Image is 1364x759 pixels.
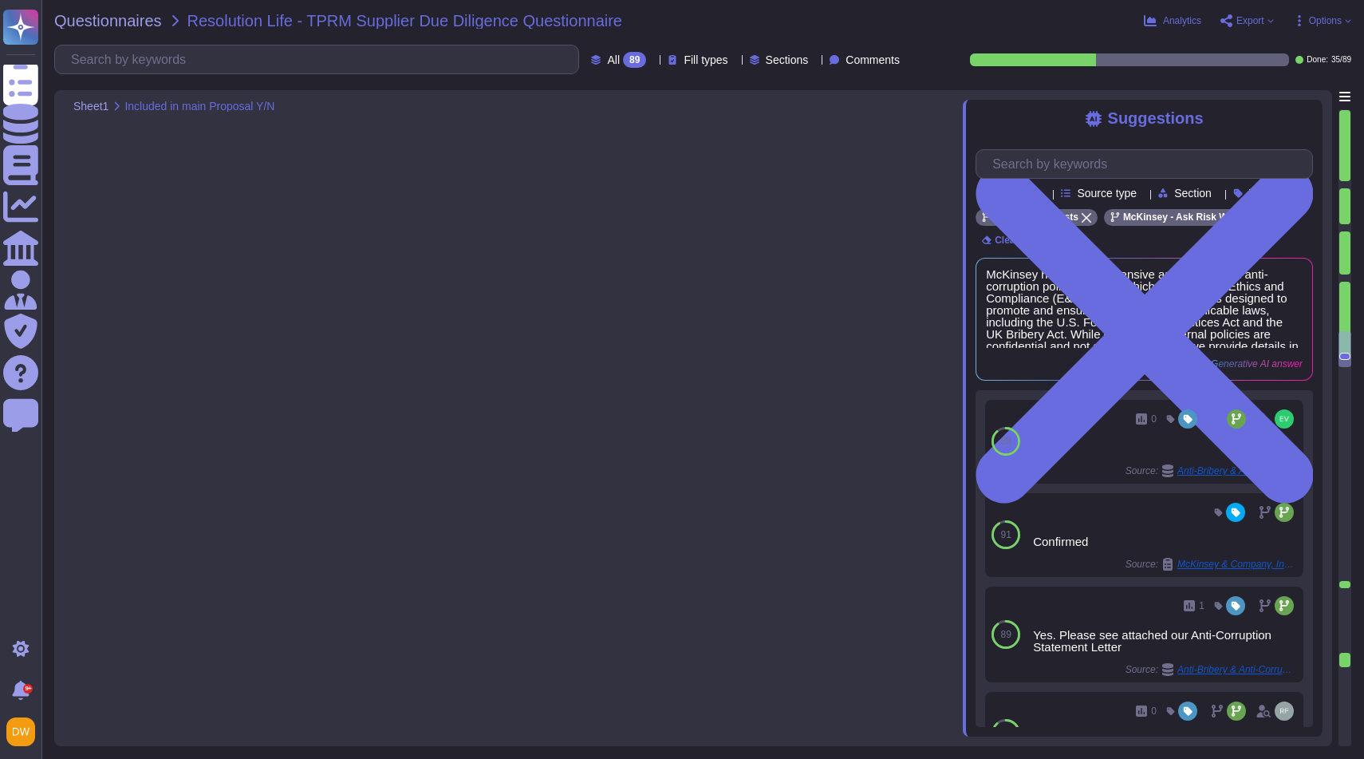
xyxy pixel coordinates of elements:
span: 88 [1000,437,1011,446]
div: Yes. Please see attached our Anti-Corruption Statement Letter [1033,629,1297,653]
button: user [3,714,46,749]
span: Comments [846,54,900,65]
span: Sections [766,54,809,65]
span: 91 [1000,530,1011,540]
span: Resolution Life - TPRM Supplier Due Diligence Questionnaire [187,13,622,29]
span: Analytics [1163,16,1201,26]
span: Source: [1125,663,1297,676]
span: Options [1309,16,1342,26]
img: user [1275,409,1294,429]
div: 89 [623,52,646,68]
span: Done: [1307,56,1328,64]
input: Search by keywords [984,150,1312,178]
span: Export [1236,16,1264,26]
span: Anti-Bribery & Anti-Corruption [1177,665,1297,674]
span: Questionnaires [54,13,162,29]
span: 35 / 89 [1331,56,1351,64]
button: Analytics [1144,14,1201,27]
span: McKinsey & Company, Inc. [GEOGRAPHIC_DATA] / ING Supplier Questionnaire AllInOne [1177,559,1297,569]
img: user [6,717,35,746]
span: Included in main Proposal Y/N [124,101,274,112]
img: user [1275,702,1294,721]
div: 9+ [23,684,33,694]
span: 0 [1151,706,1157,716]
span: Sheet1 [73,101,108,112]
span: 89 [1000,630,1011,639]
input: Search by keywords [63,45,578,73]
span: All [607,54,620,65]
span: Fill types [684,54,727,65]
span: 1 [1199,601,1204,611]
span: Source: [1125,558,1297,571]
